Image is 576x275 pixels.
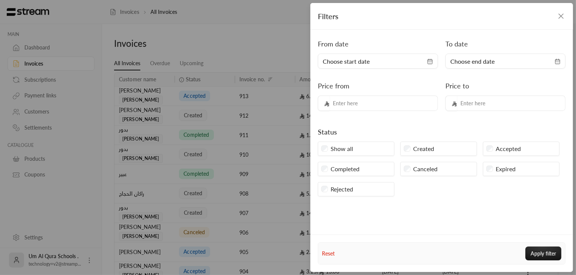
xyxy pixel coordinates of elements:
label: Show all [331,144,353,153]
button: Apply filter [525,247,561,260]
input: Enter here [457,96,565,111]
label: Price from [318,81,349,91]
span: Filters [318,12,338,21]
label: Price to [445,81,469,91]
label: Accepted [496,144,521,153]
button: Reset [322,247,335,260]
label: To date [445,39,468,49]
div: Status [318,127,337,137]
label: Created [414,144,435,153]
label: From date [318,39,349,49]
label: Expired [496,164,516,173]
span: Choose end date [450,57,495,66]
label: Completed [331,164,360,173]
label: Rejected [331,185,353,194]
label: Canceled [414,164,438,173]
input: Enter here [329,96,438,111]
span: Choose start date [323,57,370,66]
